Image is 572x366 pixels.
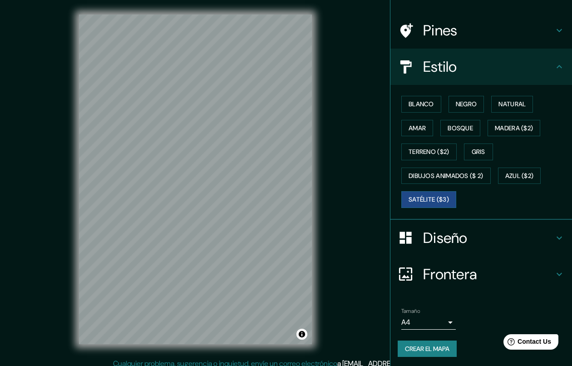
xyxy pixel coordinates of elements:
font: Negro [456,99,477,110]
h4: Frontera [423,265,554,283]
h4: Estilo [423,58,554,76]
canvas: Mapa [79,15,312,344]
button: Blanco [401,96,441,113]
button: Gris [464,143,493,160]
font: Natural [498,99,526,110]
font: Bosque [448,123,473,134]
h4: Diseño [423,229,554,247]
div: Diseño [390,220,572,256]
div: Estilo [390,49,572,85]
button: Dibujos animados ($ 2) [401,168,491,184]
button: Negro [449,96,484,113]
button: Amar [401,120,433,137]
font: Gris [472,146,485,158]
button: Terreno ($2) [401,143,457,160]
div: Frontera [390,256,572,292]
button: Satélite ($3) [401,191,456,208]
font: Azul ($2) [505,170,534,182]
h4: Pines [423,21,554,40]
div: Pines [390,12,572,49]
button: Madera ($2) [488,120,540,137]
button: Crear el mapa [398,341,457,357]
font: Madera ($2) [495,123,533,134]
font: Satélite ($3) [409,194,449,205]
font: Blanco [409,99,434,110]
button: Natural [491,96,533,113]
font: Crear el mapa [405,343,449,355]
font: Terreno ($2) [409,146,449,158]
div: A4 [401,315,456,330]
button: Azul ($2) [498,168,541,184]
label: Tamaño [401,307,420,315]
font: Dibujos animados ($ 2) [409,170,483,182]
button: Alternar atribución [296,329,307,340]
font: Amar [409,123,426,134]
button: Bosque [440,120,480,137]
iframe: Help widget launcher [491,331,562,356]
